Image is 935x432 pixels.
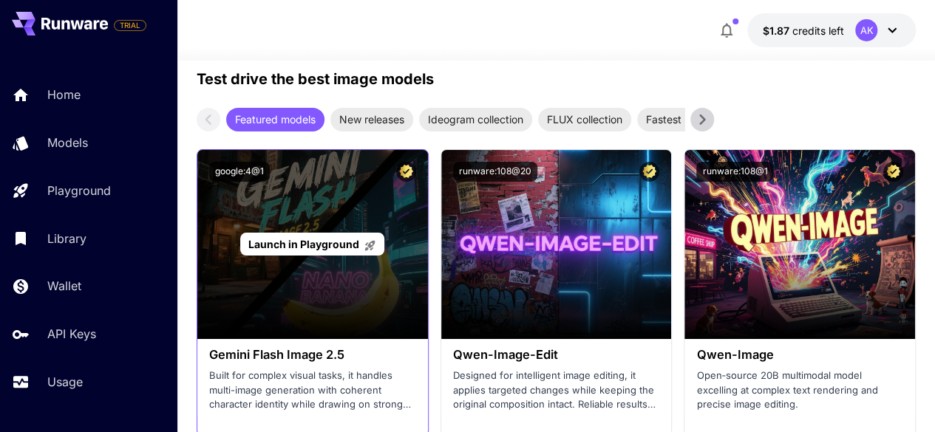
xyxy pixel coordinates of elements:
[419,108,532,131] div: Ideogram collection
[226,112,324,127] span: Featured models
[441,150,672,339] img: alt
[209,162,270,182] button: google:4@1
[47,134,88,151] p: Models
[637,108,728,131] div: Fastest models
[639,162,659,182] button: Certified Model – Vetted for best performance and includes a commercial license.
[47,230,86,247] p: Library
[696,348,903,362] h3: Qwen-Image
[114,16,146,34] span: Add your payment card to enable full platform functionality.
[762,23,843,38] div: $1.8726
[226,108,324,131] div: Featured models
[453,348,660,362] h3: Qwen-Image-Edit
[197,68,434,90] p: Test drive the best image models
[209,368,416,412] p: Built for complex visual tasks, it handles multi-image generation with coherent character identit...
[209,348,416,362] h3: Gemini Flash Image 2.5
[453,368,660,412] p: Designed for intelligent image editing, it applies targeted changes while keeping the original co...
[684,150,915,339] img: alt
[453,162,537,182] button: runware:108@20
[696,368,903,412] p: Open‑source 20B multimodal model excelling at complex text rendering and precise image editing.
[47,182,111,199] p: Playground
[855,19,877,41] div: AK
[419,112,532,127] span: Ideogram collection
[115,20,146,31] span: TRIAL
[396,162,416,182] button: Certified Model – Vetted for best performance and includes a commercial license.
[792,24,843,37] span: credits left
[762,24,792,37] span: $1.87
[538,112,631,127] span: FLUX collection
[248,238,359,250] span: Launch in Playground
[330,112,413,127] span: New releases
[330,108,413,131] div: New releases
[538,108,631,131] div: FLUX collection
[47,277,81,295] p: Wallet
[696,162,773,182] button: runware:108@1
[47,86,81,103] p: Home
[47,373,83,391] p: Usage
[47,325,96,343] p: API Keys
[883,162,903,182] button: Certified Model – Vetted for best performance and includes a commercial license.
[637,112,728,127] span: Fastest models
[747,13,916,47] button: $1.8726AK
[240,233,384,256] a: Launch in Playground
